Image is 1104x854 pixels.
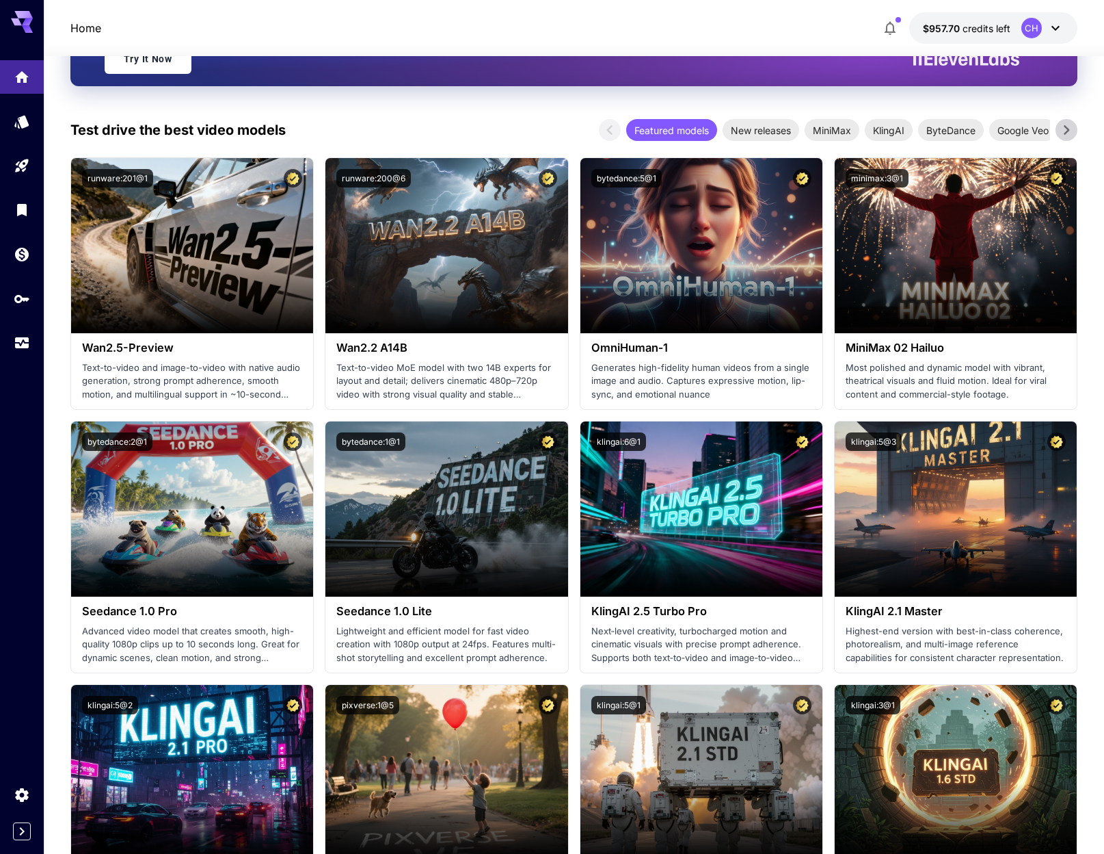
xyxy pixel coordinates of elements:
button: Certified Model – Vetted for best performance and includes a commercial license. [539,696,557,714]
span: New releases [723,123,799,138]
button: klingai:3@1 [846,696,900,714]
button: pixverse:1@5 [336,696,399,714]
button: Certified Model – Vetted for best performance and includes a commercial license. [793,696,811,714]
h3: Wan2.5-Preview [82,341,302,354]
button: runware:200@6 [336,169,411,187]
span: ByteDance [918,123,984,138]
button: Certified Model – Vetted for best performance and includes a commercial license. [284,696,302,714]
p: Highest-end version with best-in-class coherence, photorealism, and multi-image reference capabil... [846,625,1066,665]
button: minimax:3@1 [846,169,908,187]
div: Usage [14,335,30,352]
img: alt [325,158,567,333]
div: Featured models [626,119,717,141]
button: bytedance:1@1 [336,432,405,451]
p: Test drive the best video models [70,120,286,140]
a: Try It Now [105,44,191,74]
span: credits left [962,23,1010,34]
span: MiniMax [805,123,859,138]
p: Text-to-video and image-to-video with native audio generation, strong prompt adherence, smooth mo... [82,361,302,402]
div: $957.69711 [923,21,1010,36]
div: Playground [14,157,30,174]
img: alt [71,422,313,597]
button: Certified Model – Vetted for best performance and includes a commercial license. [1047,169,1066,187]
div: Library [14,201,30,218]
p: Next‑level creativity, turbocharged motion and cinematic visuals with precise prompt adherence. S... [591,625,811,665]
button: Certified Model – Vetted for best performance and includes a commercial license. [284,432,302,451]
h3: Seedance 1.0 Lite [336,605,556,618]
img: alt [835,158,1077,333]
h3: OmniHuman‑1 [591,341,811,354]
h3: KlingAI 2.1 Master [846,605,1066,618]
button: Expand sidebar [13,823,31,840]
div: New releases [723,119,799,141]
button: klingai:6@1 [591,432,646,451]
div: Models [14,109,30,126]
p: Text-to-video MoE model with two 14B experts for layout and detail; delivers cinematic 480p–720p ... [336,361,556,402]
span: Featured models [626,123,717,138]
div: KlingAI [865,119,913,141]
button: Certified Model – Vetted for best performance and includes a commercial license. [1047,696,1066,714]
p: Lightweight and efficient model for fast video creation with 1080p output at 24fps. Features mult... [336,625,556,665]
span: KlingAI [865,123,913,138]
button: Certified Model – Vetted for best performance and includes a commercial license. [793,432,811,451]
div: Google Veo [989,119,1057,141]
nav: breadcrumb [70,20,101,36]
div: CH [1021,18,1042,38]
button: klingai:5@2 [82,696,138,714]
p: Most polished and dynamic model with vibrant, theatrical visuals and fluid motion. Ideal for vira... [846,361,1066,402]
h3: Seedance 1.0 Pro [82,605,302,618]
p: Advanced video model that creates smooth, high-quality 1080p clips up to 10 seconds long. Great f... [82,625,302,665]
button: bytedance:5@1 [591,169,662,187]
button: Certified Model – Vetted for best performance and includes a commercial license. [284,169,302,187]
span: Google Veo [989,123,1057,138]
p: Generates high-fidelity human videos from a single image and audio. Captures expressive motion, l... [591,361,811,402]
div: MiniMax [805,119,859,141]
button: bytedance:2@1 [82,432,152,451]
button: klingai:5@1 [591,696,646,714]
div: Home [14,65,30,82]
a: Home [70,20,101,36]
button: runware:201@1 [82,169,153,187]
img: alt [835,422,1077,597]
div: Settings [14,786,30,803]
button: Certified Model – Vetted for best performance and includes a commercial license. [539,169,557,187]
h3: KlingAI 2.5 Turbo Pro [591,605,811,618]
img: alt [71,158,313,333]
div: API Keys [14,290,30,307]
img: alt [580,158,822,333]
div: ByteDance [918,119,984,141]
button: $957.69711CH [909,12,1077,44]
h3: MiniMax 02 Hailuo [846,341,1066,354]
button: Certified Model – Vetted for best performance and includes a commercial license. [1047,432,1066,451]
img: alt [580,422,822,597]
button: klingai:5@3 [846,432,902,451]
span: $957.70 [923,23,962,34]
button: Certified Model – Vetted for best performance and includes a commercial license. [539,432,557,451]
h3: Wan2.2 A14B [336,341,556,354]
img: alt [325,422,567,597]
button: Certified Model – Vetted for best performance and includes a commercial license. [793,169,811,187]
div: Wallet [14,246,30,263]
